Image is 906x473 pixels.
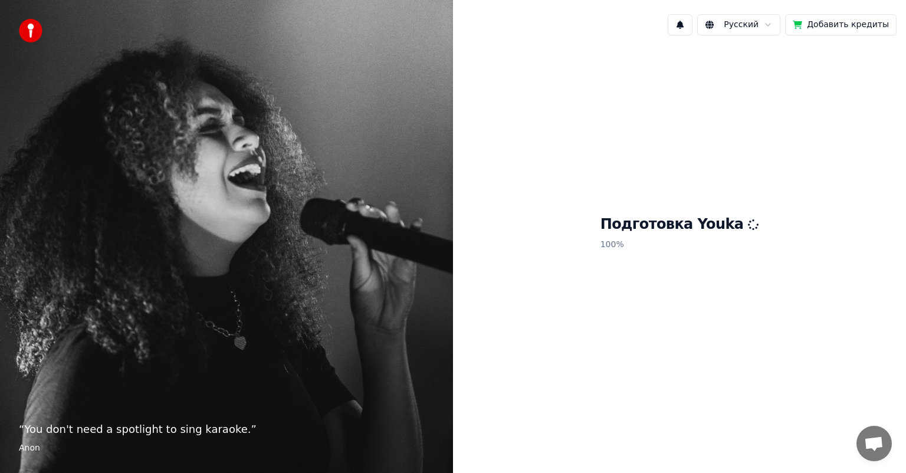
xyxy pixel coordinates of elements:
p: 100 % [600,234,759,255]
button: Добавить кредиты [785,14,897,35]
a: Открытый чат [856,426,892,461]
p: “ You don't need a spotlight to sing karaoke. ” [19,421,434,438]
img: youka [19,19,42,42]
h1: Подготовка Youka [600,215,759,234]
footer: Anon [19,442,434,454]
